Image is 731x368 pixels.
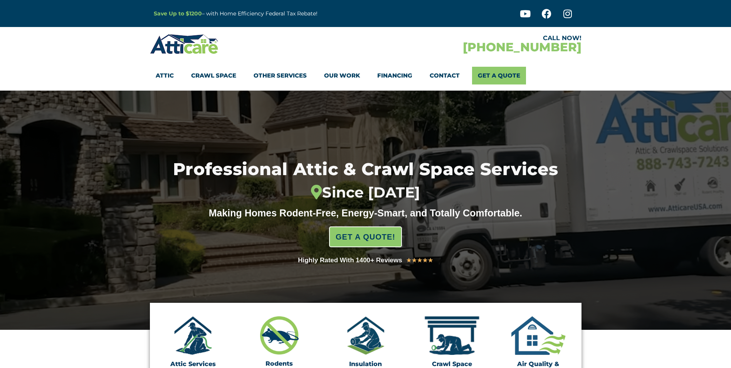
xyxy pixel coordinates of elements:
[472,67,526,84] a: Get A Quote
[329,226,402,247] a: GET A QUOTE!
[406,255,412,265] i: ★
[430,67,460,84] a: Contact
[191,67,236,84] a: Crawl Space
[170,360,216,368] a: Attic Services
[254,67,307,84] a: Other Services
[156,67,174,84] a: Attic
[154,10,202,17] a: Save Up to $1200
[266,360,293,367] a: Rodents
[422,255,428,265] i: ★
[194,207,537,219] div: Making Homes Rodent-Free, Energy-Smart, and Totally Comfortable.
[377,67,412,84] a: Financing
[428,255,433,265] i: ★
[133,160,598,201] h1: Professional Attic & Crawl Space Services
[406,255,433,265] div: 5/5
[324,67,360,84] a: Our Work
[133,184,598,201] div: Since [DATE]
[366,35,581,41] div: CALL NOW!
[412,255,417,265] i: ★
[417,255,422,265] i: ★
[154,9,403,18] p: – with Home Efficiency Federal Tax Rebate!
[156,67,576,84] nav: Menu
[336,229,395,245] span: GET A QUOTE!
[298,255,402,266] div: Highly Rated With 1400+ Reviews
